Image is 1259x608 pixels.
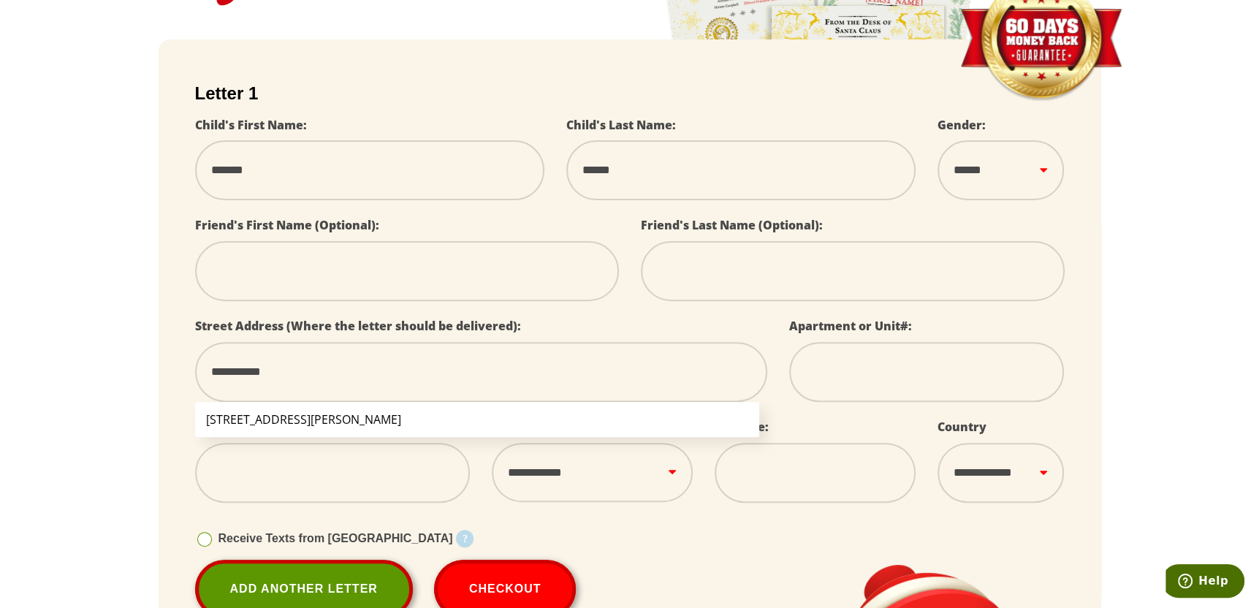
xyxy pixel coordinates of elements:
iframe: Opens a widget where you can find more information [1165,564,1244,601]
h2: Letter 1 [195,83,1065,104]
label: Friend's First Name (Optional): [195,217,379,233]
label: Country [937,419,986,435]
label: Street Address (Where the letter should be delivered): [195,318,521,334]
label: Friend's Last Name (Optional): [641,217,823,233]
label: Gender: [937,117,986,133]
label: Child's Last Name: [566,117,676,133]
li: [STREET_ADDRESS][PERSON_NAME] [195,402,760,437]
span: Receive Texts from [GEOGRAPHIC_DATA] [218,532,453,544]
label: Apartment or Unit#: [789,318,912,334]
label: Child's First Name: [195,117,307,133]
